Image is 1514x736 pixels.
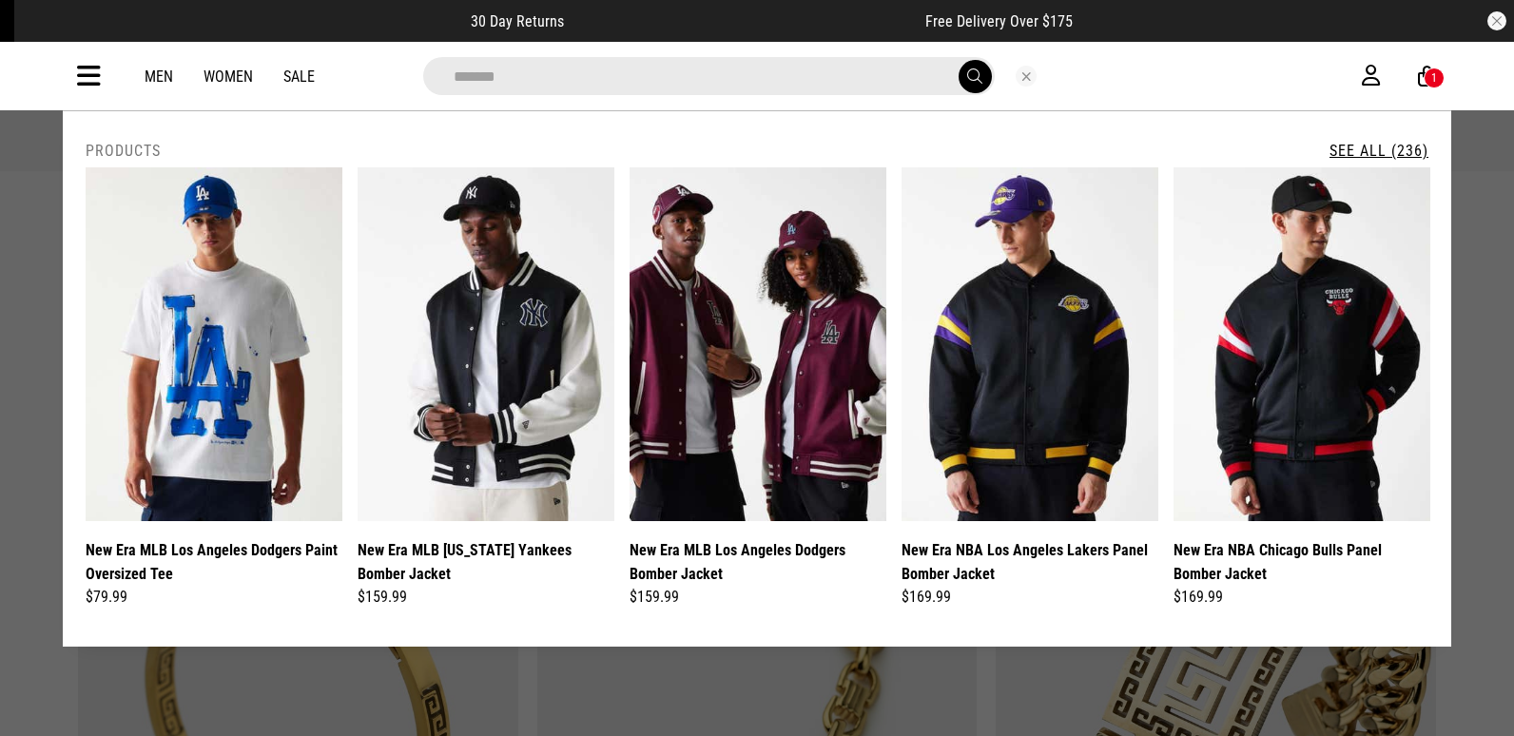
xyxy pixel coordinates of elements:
[86,538,342,586] a: New Era MLB Los Angeles Dodgers Paint Oversized Tee
[471,12,564,30] span: 30 Day Returns
[204,68,253,86] a: Women
[1174,167,1430,521] img: New Era Nba Chicago Bulls Panel Bomber Jacket in Black
[1330,142,1428,160] a: See All (236)
[630,167,886,521] img: New Era Mlb Los Angeles Dodgers Bomber Jacket in Red
[1174,538,1430,586] a: New Era NBA Chicago Bulls Panel Bomber Jacket
[358,586,614,609] div: $159.99
[86,142,161,160] h2: Products
[86,167,342,521] img: New Era Mlb Los Angeles Dodgers Paint Oversized Tee in White
[145,68,173,86] a: Men
[630,586,886,609] div: $159.99
[902,167,1158,521] img: New Era Nba Los Angeles Lakers Panel Bomber Jacket in Black
[1418,67,1436,87] a: 1
[1016,66,1037,87] button: Close search
[15,8,72,65] button: Open LiveChat chat widget
[358,538,614,586] a: New Era MLB [US_STATE] Yankees Bomber Jacket
[902,586,1158,609] div: $169.99
[1174,586,1430,609] div: $169.99
[1431,71,1437,85] div: 1
[602,11,887,30] iframe: Customer reviews powered by Trustpilot
[358,167,614,521] img: New Era Mlb New York Yankees Bomber Jacket in Black
[630,538,886,586] a: New Era MLB Los Angeles Dodgers Bomber Jacket
[925,12,1073,30] span: Free Delivery Over $175
[902,538,1158,586] a: New Era NBA Los Angeles Lakers Panel Bomber Jacket
[283,68,315,86] a: Sale
[86,586,342,609] div: $79.99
